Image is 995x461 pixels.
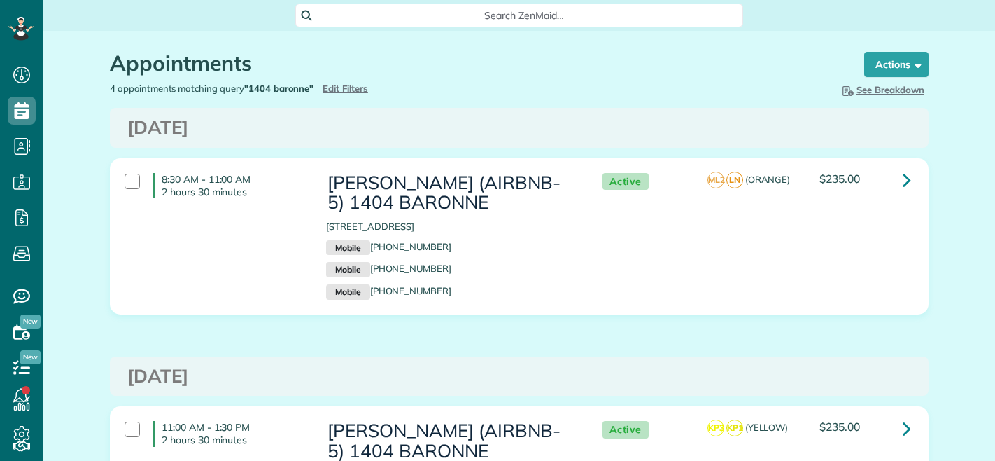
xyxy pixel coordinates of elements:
small: Mobile [326,240,369,256]
span: New [20,315,41,329]
span: (YELLOW) [745,422,789,433]
h4: 11:00 AM - 1:30 PM [153,421,305,446]
h3: [DATE] [127,366,911,387]
h3: [PERSON_NAME] (AIRBNB-5) 1404 BARONNE [326,421,574,461]
p: 2 hours 30 minutes [162,186,305,198]
p: 2 hours 30 minutes [162,434,305,446]
span: Active [602,173,649,191]
a: Edit Filters [323,83,368,94]
span: $235.00 [819,172,860,186]
strong: "1404 baronne" [244,83,313,94]
div: 4 appointments matching query [99,82,519,95]
span: See Breakdown [840,84,924,95]
small: Mobile [326,262,369,277]
a: Mobile[PHONE_NUMBER] [326,263,451,274]
button: See Breakdown [835,82,929,97]
h1: Appointments [110,52,838,75]
span: KP3 [707,420,724,436]
span: ML2 [707,172,724,188]
a: Mobile[PHONE_NUMBER] [326,241,451,252]
span: $235.00 [819,420,860,434]
span: (ORANGE) [745,174,791,185]
span: KP1 [726,420,743,436]
span: LN [726,172,743,188]
a: Mobile[PHONE_NUMBER] [326,285,451,296]
button: Actions [864,52,929,77]
small: Mobile [326,284,369,300]
p: [STREET_ADDRESS] [326,220,574,233]
h3: [PERSON_NAME] (AIRBNB-5) 1404 BARONNE [326,173,574,213]
h4: 8:30 AM - 11:00 AM [153,173,305,198]
span: New [20,350,41,364]
h3: [DATE] [127,118,911,138]
span: Active [602,421,649,439]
